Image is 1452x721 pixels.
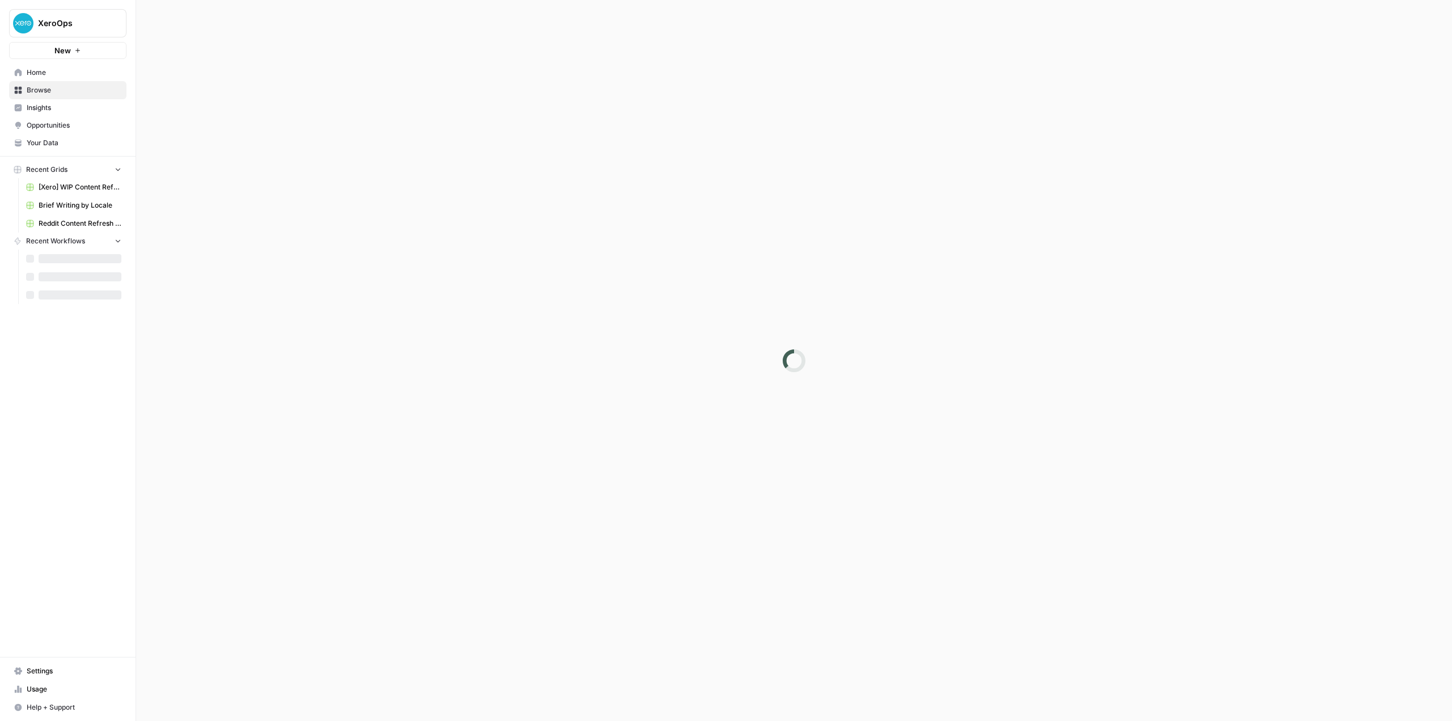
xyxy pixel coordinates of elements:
img: XeroOps Logo [13,13,33,33]
button: Recent Grids [9,161,126,178]
span: New [54,45,71,56]
a: Brief Writing by Locale [21,196,126,214]
a: Home [9,64,126,82]
a: Opportunities [9,116,126,134]
button: Workspace: XeroOps [9,9,126,37]
span: Recent Workflows [26,236,85,246]
span: Home [27,68,121,78]
button: Help + Support [9,698,126,716]
span: Usage [27,684,121,694]
a: Settings [9,662,126,680]
span: [Xero] WIP Content Refresh [39,182,121,192]
span: Insights [27,103,121,113]
a: [Xero] WIP Content Refresh [21,178,126,196]
button: New [9,42,126,59]
span: Opportunities [27,120,121,130]
span: Browse [27,85,121,95]
button: Recent Workflows [9,233,126,250]
a: Insights [9,99,126,117]
span: Settings [27,666,121,676]
span: XeroOps [38,18,107,29]
span: Recent Grids [26,165,67,175]
span: Brief Writing by Locale [39,200,121,210]
a: Reddit Content Refresh - Single URL [21,214,126,233]
span: Help + Support [27,702,121,712]
span: Your Data [27,138,121,148]
a: Your Data [9,134,126,152]
span: Reddit Content Refresh - Single URL [39,218,121,229]
a: Usage [9,680,126,698]
a: Browse [9,81,126,99]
